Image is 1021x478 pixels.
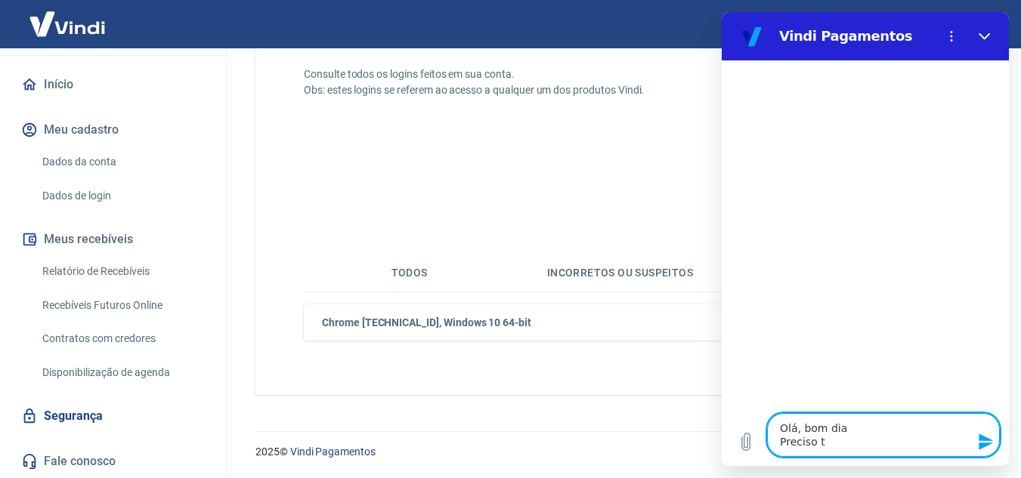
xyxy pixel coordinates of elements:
button: Meus recebíveis [18,223,208,256]
div: Chrome [TECHNICAL_ID], Windows 10 64-bit [304,304,936,341]
a: Contratos com credores [36,323,208,354]
button: Todos [304,255,515,291]
a: Relatório de Recebíveis [36,256,208,287]
button: Sair [948,11,1003,39]
img: Vindi [18,1,116,47]
button: Incorretos ou suspeitos [515,255,726,291]
a: Segurança [18,399,208,433]
a: Fale conosco [18,445,208,478]
iframe: Janela de mensagens [722,12,1009,466]
a: Dados de login [36,180,208,211]
a: Vindi Pagamentos [290,446,376,458]
p: 2025 © [255,444,985,460]
p: Consulte todos os logins feitos em sua conta. Obs: estes logins se referem ao acesso a qualquer u... [304,66,644,98]
a: Início [18,68,208,101]
h6: Chrome [TECHNICAL_ID], Windows 10 64-bit [322,315,531,331]
a: Recebíveis Futuros Online [36,290,208,321]
a: Dados da conta [36,146,208,177]
a: Disponibilização de agenda [36,357,208,388]
button: Meu cadastro [18,113,208,146]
